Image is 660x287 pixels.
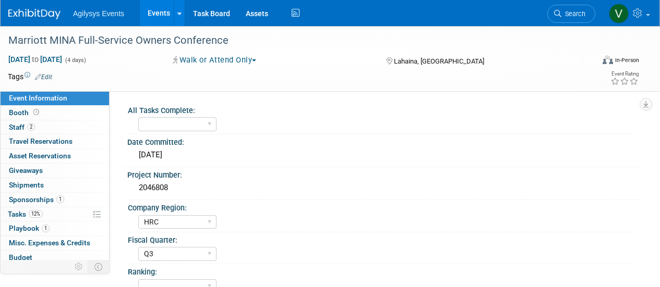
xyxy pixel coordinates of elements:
[8,71,52,82] td: Tags
[1,178,109,192] a: Shipments
[88,260,110,273] td: Toggle Event Tabs
[56,195,64,203] span: 1
[9,239,90,247] span: Misc. Expenses & Credits
[73,9,124,18] span: Agilysys Events
[135,147,631,163] div: [DATE]
[30,55,40,64] span: to
[9,224,50,232] span: Playbook
[64,57,86,64] span: (4 days)
[42,224,50,232] span: 1
[9,137,73,145] span: Travel Reservations
[603,56,613,64] img: Format-Inperson.png
[609,4,629,23] img: Vaitiare Munoz
[1,134,109,148] a: Travel Reservations
[1,193,109,207] a: Sponsorships1
[9,123,35,131] span: Staff
[1,207,109,221] a: Tasks12%
[128,264,634,277] div: Ranking:
[31,108,41,116] span: Booth not reserved yet
[9,108,41,117] span: Booth
[9,253,32,261] span: Budget
[1,120,109,134] a: Staff2
[128,232,634,245] div: Fiscal Quarter:
[394,57,484,65] span: Lahaina, [GEOGRAPHIC_DATA]
[9,152,71,160] span: Asset Reservations
[8,210,43,218] span: Tasks
[9,94,67,102] span: Event Information
[135,180,631,196] div: 2046808
[70,260,88,273] td: Personalize Event Tab Strip
[1,221,109,235] a: Playbook1
[9,166,43,174] span: Giveaways
[27,123,35,131] span: 2
[9,195,64,204] span: Sponsorships
[8,55,63,64] span: [DATE] [DATE]
[128,103,634,116] div: All Tasks Complete:
[1,91,109,105] a: Event Information
[8,9,61,19] img: ExhibitDay
[127,167,639,180] div: Project Number:
[1,251,109,265] a: Budget
[29,210,43,218] span: 12%
[1,236,109,250] a: Misc. Expenses & Credits
[9,181,44,189] span: Shipments
[127,134,639,147] div: Date Committed:
[5,31,585,50] div: Marriott MINA Full-Service Owners Conference
[128,200,634,213] div: Company Region:
[170,55,260,66] button: Walk or Attend Only
[35,73,52,81] a: Edit
[547,5,595,23] a: Search
[1,106,109,120] a: Booth
[615,56,639,64] div: In-Person
[1,149,109,163] a: Asset Reservations
[547,54,639,70] div: Event Format
[561,10,585,18] span: Search
[1,164,109,178] a: Giveaways
[610,71,639,77] div: Event Rating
